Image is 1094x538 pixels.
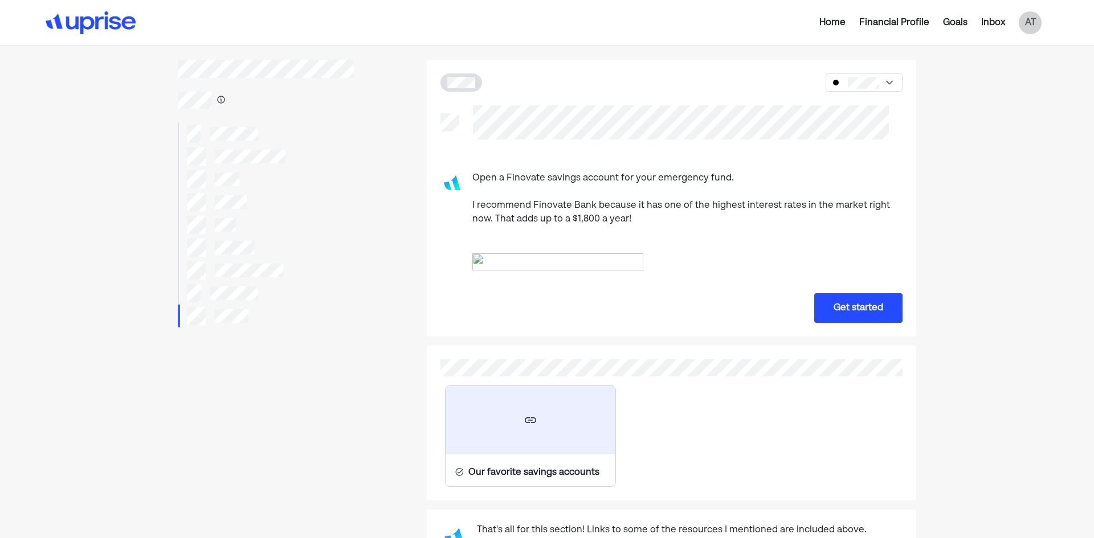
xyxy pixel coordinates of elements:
[859,16,929,30] div: Financial Profile
[943,16,968,30] div: Goals
[981,16,1005,30] div: Inbox
[1019,11,1042,34] div: AT
[477,523,898,538] pre: That's all for this section! Links to some of the resources I mentioned are included above.
[472,171,903,226] div: Open a Finovate savings account for your emergency fund. I recommend Finovate Bank because it has...
[468,466,599,479] div: Our favorite savings accounts
[819,16,846,30] div: Home
[814,293,903,323] button: Get started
